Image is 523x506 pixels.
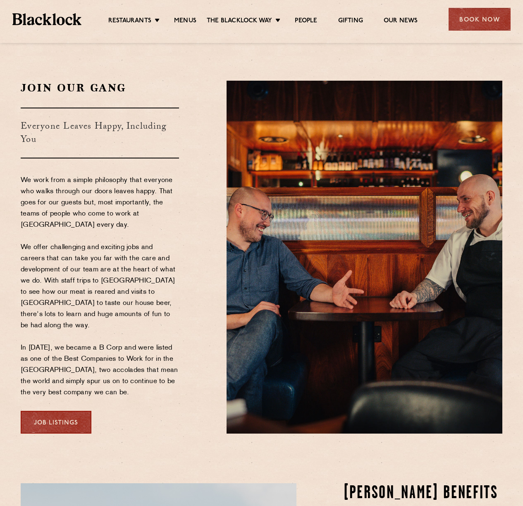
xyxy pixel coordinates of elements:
[227,81,502,434] img: Blacklock_CanaryWharf_May23_DSC05696.jpg
[207,17,272,26] a: The Blacklock Way
[449,8,511,31] div: Book Now
[12,13,81,25] img: BL_Textured_Logo-footer-cropped.svg
[174,17,196,26] a: Menus
[108,17,151,26] a: Restaurants
[21,411,91,434] a: Job Listings
[21,175,179,398] p: We work from a simple philosophy that everyone who walks through our doors leaves happy. That goe...
[21,81,179,95] h2: Join Our Gang
[295,17,317,26] a: People
[21,108,179,158] h3: Everyone Leaves Happy, Including You
[344,483,502,504] h2: [PERSON_NAME] Benefits
[384,17,418,26] a: Our News
[338,17,363,26] a: Gifting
